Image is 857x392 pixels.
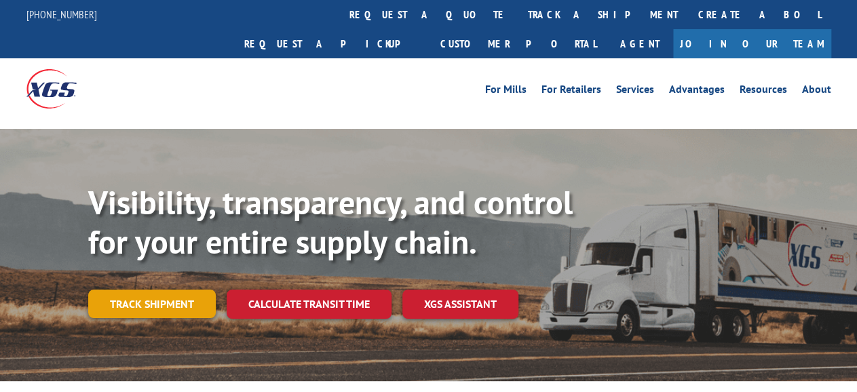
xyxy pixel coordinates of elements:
[616,84,654,99] a: Services
[802,84,831,99] a: About
[402,290,518,319] a: XGS ASSISTANT
[607,29,673,58] a: Agent
[740,84,787,99] a: Resources
[669,84,725,99] a: Advantages
[485,84,527,99] a: For Mills
[541,84,601,99] a: For Retailers
[430,29,607,58] a: Customer Portal
[673,29,831,58] a: Join Our Team
[88,290,216,318] a: Track shipment
[234,29,430,58] a: Request a pickup
[88,181,573,262] b: Visibility, transparency, and control for your entire supply chain.
[26,7,97,21] a: [PHONE_NUMBER]
[227,290,392,319] a: Calculate transit time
